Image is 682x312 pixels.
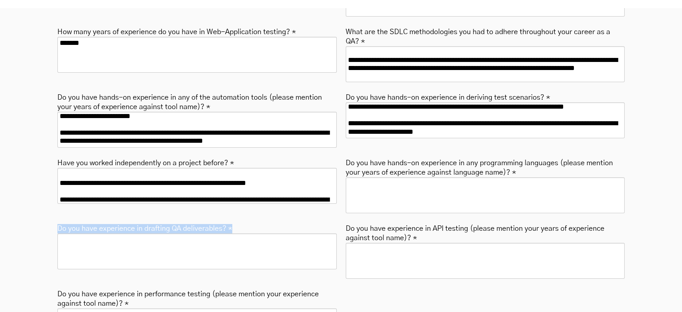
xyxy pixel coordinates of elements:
[346,91,550,102] label: Do you have hands-on experience in deriving test scenarios? *
[346,25,625,46] label: What are the SDLC methodologies you had to adhere throughout your career as a QA? *
[57,91,337,112] label: Do you have hands-on experience in any of the automation tools (please mention your years of expe...
[57,222,232,233] label: Do you have experience in drafting QA deliverables? *
[346,156,625,177] label: Do you have hands-on experience in any programming languages (please mention your years of experi...
[57,25,296,37] label: How many years of experience do you have in Web-Application testing? *
[57,287,337,308] label: Do you have experience in performance testing (please mention your experience against tool name)? *
[57,156,234,168] label: Have you worked independently on a project before? *
[346,222,625,243] label: Do you have experience in API testing (please mention your years of experience against tool name)? *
